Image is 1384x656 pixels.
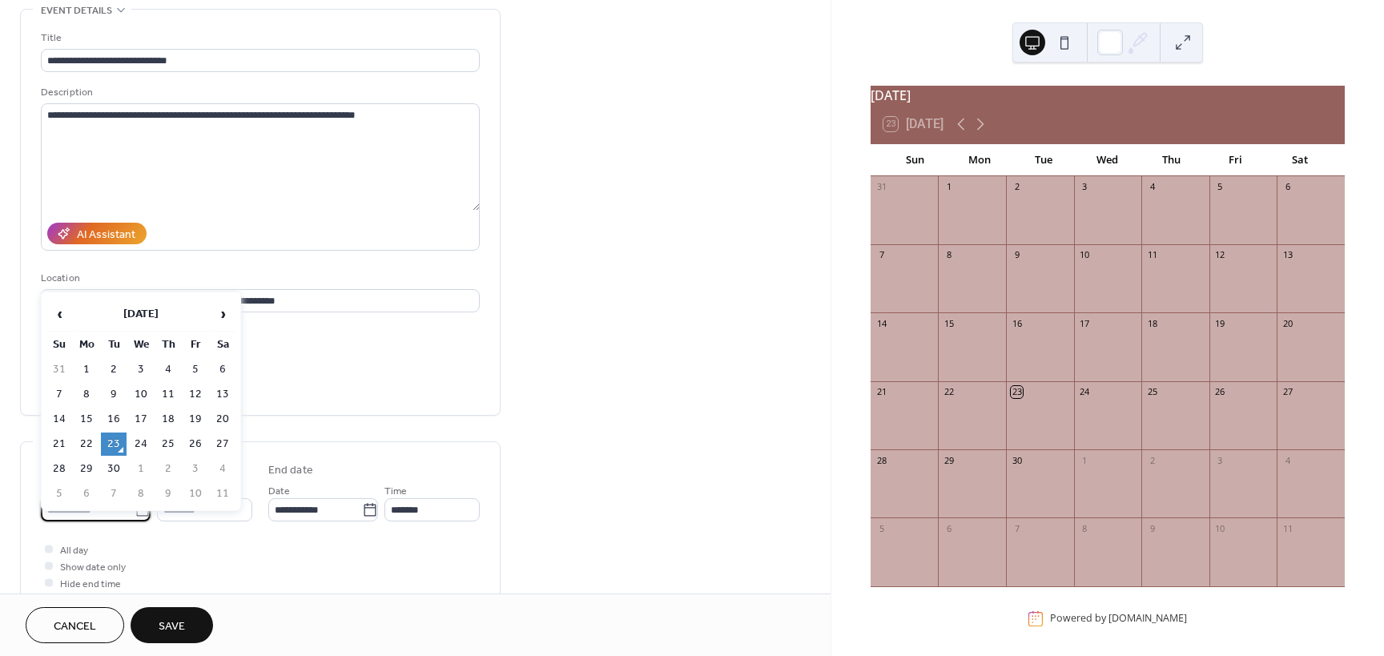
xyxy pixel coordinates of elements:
[159,618,185,635] span: Save
[1281,317,1293,329] div: 20
[1140,144,1204,176] div: Thu
[101,457,127,481] td: 30
[101,408,127,431] td: 16
[155,433,181,456] td: 25
[1079,317,1091,329] div: 17
[131,607,213,643] button: Save
[155,383,181,406] td: 11
[1281,249,1293,261] div: 13
[211,298,235,330] span: ›
[1079,522,1091,534] div: 8
[1079,249,1091,261] div: 10
[875,181,887,193] div: 31
[1214,454,1226,466] div: 3
[210,333,235,356] th: Sa
[101,383,127,406] td: 9
[155,358,181,381] td: 4
[210,482,235,505] td: 11
[183,433,208,456] td: 26
[74,482,99,505] td: 6
[1146,522,1158,534] div: 9
[183,457,208,481] td: 3
[384,483,407,500] span: Time
[74,457,99,481] td: 29
[60,559,126,576] span: Show date only
[128,333,154,356] th: We
[47,298,71,330] span: ‹
[1079,181,1091,193] div: 3
[210,408,235,431] td: 20
[210,457,235,481] td: 4
[46,482,72,505] td: 5
[1214,386,1226,398] div: 26
[41,2,112,19] span: Event details
[1079,454,1091,466] div: 1
[1146,249,1158,261] div: 11
[1204,144,1268,176] div: Fri
[155,333,181,356] th: Th
[1011,386,1023,398] div: 23
[77,227,135,243] div: AI Assistant
[128,433,154,456] td: 24
[883,144,947,176] div: Sun
[74,433,99,456] td: 22
[1012,144,1076,176] div: Tue
[47,223,147,244] button: AI Assistant
[875,386,887,398] div: 21
[74,297,208,332] th: [DATE]
[46,383,72,406] td: 7
[46,457,72,481] td: 28
[1214,317,1226,329] div: 19
[101,482,127,505] td: 7
[60,576,121,593] span: Hide end time
[1108,612,1187,626] a: [DOMAIN_NAME]
[155,457,181,481] td: 2
[1146,317,1158,329] div: 18
[1011,181,1023,193] div: 2
[155,408,181,431] td: 18
[128,383,154,406] td: 10
[943,181,955,193] div: 1
[183,482,208,505] td: 10
[943,386,955,398] div: 22
[46,358,72,381] td: 31
[1214,249,1226,261] div: 12
[875,454,887,466] div: 28
[871,86,1345,105] div: [DATE]
[183,383,208,406] td: 12
[1146,454,1158,466] div: 2
[183,358,208,381] td: 5
[101,333,127,356] th: Tu
[210,433,235,456] td: 27
[101,358,127,381] td: 2
[54,618,96,635] span: Cancel
[46,333,72,356] th: Su
[183,408,208,431] td: 19
[74,383,99,406] td: 8
[46,433,72,456] td: 21
[1050,612,1187,626] div: Powered by
[26,607,124,643] button: Cancel
[1011,249,1023,261] div: 9
[943,317,955,329] div: 15
[210,383,235,406] td: 13
[875,249,887,261] div: 7
[875,317,887,329] div: 14
[1214,181,1226,193] div: 5
[1011,454,1023,466] div: 30
[183,333,208,356] th: Fr
[74,333,99,356] th: Mo
[41,270,477,287] div: Location
[1011,317,1023,329] div: 16
[943,249,955,261] div: 8
[268,462,313,479] div: End date
[943,522,955,534] div: 6
[1146,181,1158,193] div: 4
[875,522,887,534] div: 5
[1281,181,1293,193] div: 6
[1268,144,1332,176] div: Sat
[268,483,290,500] span: Date
[74,358,99,381] td: 1
[128,482,154,505] td: 8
